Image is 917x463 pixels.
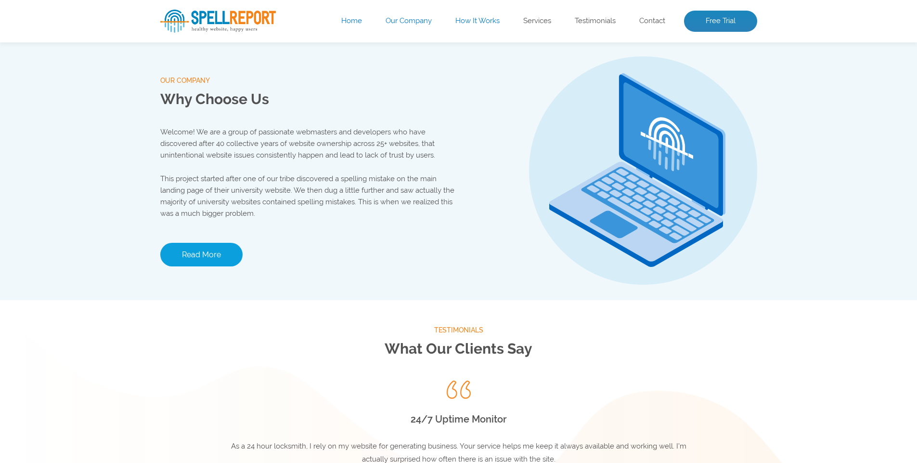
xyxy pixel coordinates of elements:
img: Free Webiste Analysis [518,31,757,195]
a: Our Company [386,16,432,26]
h2: Why Choose Us [160,87,459,112]
a: How It Works [455,16,500,26]
img: SpellReport [160,10,276,33]
img: Free Webiste Analysis [521,55,713,64]
a: Free Trial [684,11,757,32]
a: Testimonials [575,16,616,26]
a: Contact [639,16,665,26]
a: Services [523,16,551,26]
span: Free [160,39,220,73]
a: Read More [160,243,243,266]
button: Scan Website [160,156,246,180]
p: Welcome! We are a group of passionate webmasters and developers who have discovered after 40 coll... [160,126,459,161]
span: our company [160,75,459,87]
a: Home [341,16,362,26]
p: This project started after one of our tribe discovered a spelling mistake on the main landing pag... [160,173,459,219]
h1: Website Analysis [160,39,504,73]
p: Enter your website’s URL to see spelling mistakes, broken links and more [160,82,504,113]
input: Enter Your URL [160,120,425,146]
